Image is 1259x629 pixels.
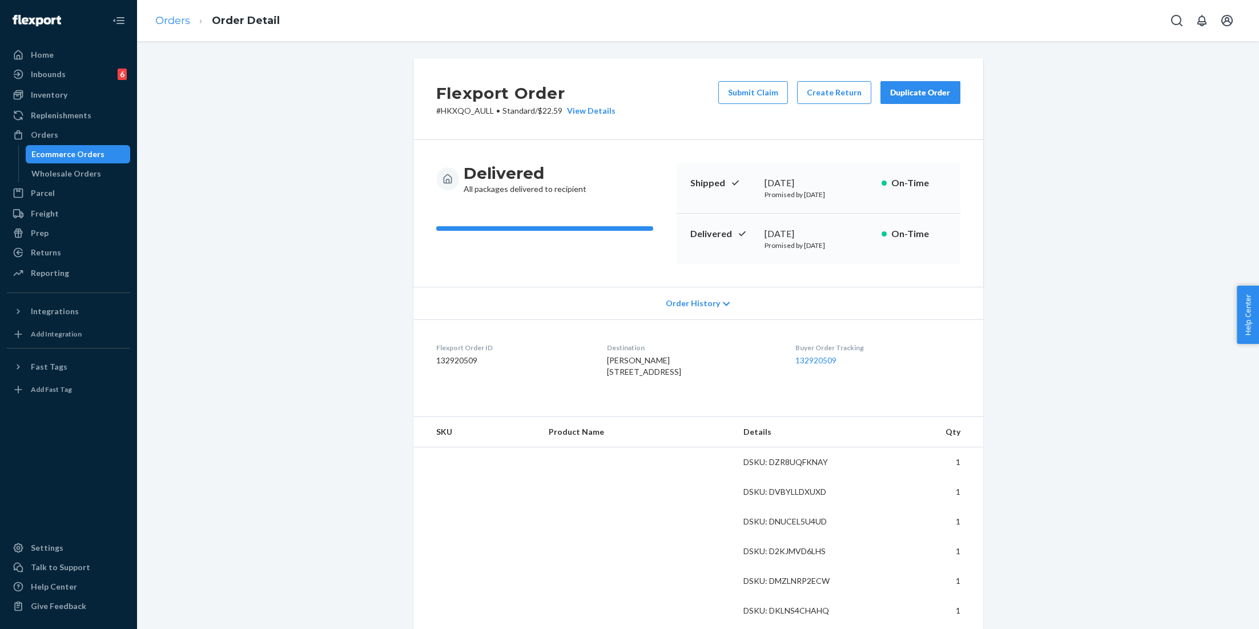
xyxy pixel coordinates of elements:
div: Orders [31,129,58,141]
div: Wholesale Orders [31,168,101,179]
p: Delivered [690,227,755,241]
div: DSKU: DMZLNRP2ECW [743,575,851,587]
p: Promised by [DATE] [765,241,872,250]
div: Home [31,49,54,61]
div: Integrations [31,306,79,317]
td: 1 [859,596,983,626]
div: Reporting [31,267,69,279]
div: Freight [31,208,59,219]
th: Qty [859,417,983,447]
a: Help Center [7,578,130,596]
p: Shipped [690,177,755,190]
a: Orders [155,14,190,27]
button: Fast Tags [7,358,130,376]
span: Order History [666,298,720,309]
th: Details [734,417,860,447]
div: All packages delivered to recipient [464,163,586,195]
a: Freight [7,205,130,223]
a: Add Fast Tag [7,380,130,399]
img: Flexport logo [13,15,61,26]
div: Parcel [31,187,55,199]
p: On-Time [891,227,947,241]
a: Returns [7,243,130,262]
div: Add Fast Tag [31,384,72,394]
div: DSKU: D2KJMVD6LHS [743,546,851,557]
div: Ecommerce Orders [31,149,104,160]
dt: Flexport Order ID [436,343,589,352]
td: 1 [859,566,983,596]
td: 1 [859,536,983,566]
a: Orders [7,126,130,144]
div: Add Integration [31,329,82,339]
ol: breadcrumbs [146,4,289,38]
p: On-Time [891,177,947,190]
th: SKU [413,417,540,447]
div: [DATE] [765,177,872,190]
p: Promised by [DATE] [765,190,872,199]
a: Inventory [7,86,130,104]
div: [DATE] [765,227,872,241]
div: Fast Tags [31,361,67,372]
div: DSKU: DVBYLLDXUXD [743,486,851,498]
button: Open account menu [1216,9,1238,32]
a: Home [7,46,130,64]
h2: Flexport Order [436,81,616,105]
button: Open Search Box [1165,9,1188,32]
button: View Details [562,105,616,117]
td: 1 [859,507,983,536]
div: DSKU: DNUCEL5U4UD [743,516,851,527]
div: Inbounds [31,69,66,80]
div: Inventory [31,89,67,101]
dt: Buyer Order Tracking [795,343,960,352]
div: Help Center [31,581,77,592]
a: Talk to Support [7,558,130,576]
div: Returns [31,247,61,258]
div: 6 [118,69,127,80]
td: 1 [859,477,983,507]
td: 1 [859,447,983,478]
div: DSKU: DZR8UQFKNAY [743,456,851,468]
a: Wholesale Orders [26,165,131,183]
dd: 132920509 [436,355,589,366]
a: Parcel [7,184,130,202]
button: Help Center [1237,286,1259,344]
a: 132920509 [795,355,836,365]
button: Close Navigation [107,9,130,32]
span: • [496,106,500,115]
div: Prep [31,227,49,239]
a: Reporting [7,264,130,282]
div: Settings [31,542,63,554]
a: Ecommerce Orders [26,145,131,163]
button: Duplicate Order [880,81,960,104]
a: Order Detail [212,14,280,27]
a: Prep [7,224,130,242]
span: [PERSON_NAME] [STREET_ADDRESS] [607,355,681,376]
div: Duplicate Order [890,87,951,98]
div: Talk to Support [31,562,90,573]
span: Standard [502,106,535,115]
button: Integrations [7,302,130,320]
button: Create Return [797,81,871,104]
button: Open notifications [1190,9,1213,32]
div: DSKU: DKLNS4CHAHQ [743,605,851,616]
a: Settings [7,539,130,557]
button: Give Feedback [7,597,130,615]
th: Product Name [540,417,734,447]
dt: Destination [607,343,777,352]
a: Inbounds6 [7,65,130,83]
div: Give Feedback [31,600,86,612]
h3: Delivered [464,163,586,183]
div: Replenishments [31,110,91,121]
button: Submit Claim [718,81,788,104]
p: # HKXQO_AULL / $22.59 [436,105,616,117]
a: Replenishments [7,106,130,125]
a: Add Integration [7,325,130,343]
